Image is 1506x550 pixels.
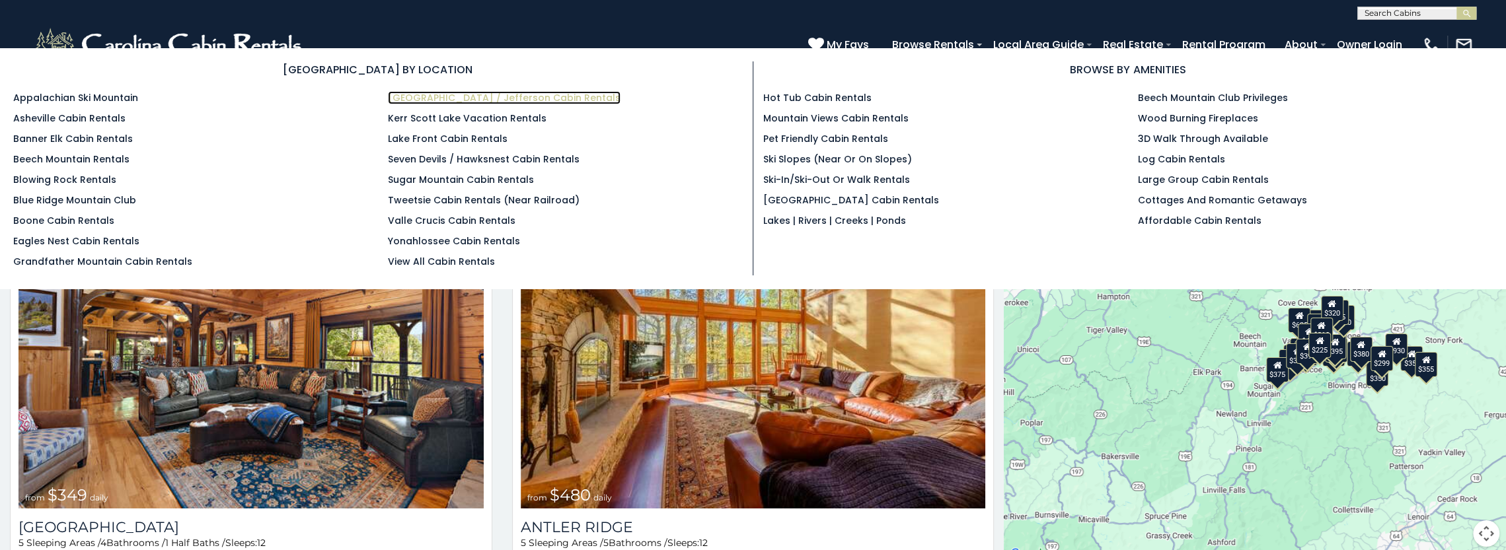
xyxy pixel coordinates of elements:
a: Yonahlossee Cabin Rentals [388,234,520,248]
div: $460 [1307,313,1330,338]
div: $695 [1347,341,1369,366]
h3: [GEOGRAPHIC_DATA] BY LOCATION [13,61,743,78]
a: Grandfather Mountain Cabin Rentals [13,255,192,268]
a: Ski-in/Ski-Out or Walk Rentals [763,173,910,186]
div: $315 [1322,341,1345,366]
a: About [1278,33,1324,56]
div: $395 [1324,333,1346,359]
a: Eagles Nest Cabin Rentals [13,234,139,248]
a: Sugar Mountain Cabin Rentals [388,173,534,186]
img: Antler Ridge [521,197,986,508]
img: White-1-2.png [33,25,307,65]
span: 4 [100,537,106,549]
a: Hot Tub Cabin Rentals [763,91,872,104]
div: $375 [1266,357,1289,382]
a: Boone Cabin Rentals [13,214,114,227]
a: Large Group Cabin Rentals [1138,173,1269,186]
a: Rental Program [1176,33,1272,56]
span: 5 [603,537,609,549]
div: $380 [1350,336,1373,361]
a: Blue Ridge Mountain Club [13,193,136,207]
button: Map camera controls [1473,520,1499,547]
div: $320 [1321,295,1343,320]
a: Banner Elk Cabin Rentals [13,132,133,145]
a: [GEOGRAPHIC_DATA] / Jefferson Cabin Rentals [388,91,621,104]
div: $355 [1400,345,1423,370]
a: Appalachian Ski Mountain [13,91,138,104]
div: $355 [1415,351,1437,376]
a: Beech Mountain Rentals [13,153,130,166]
a: Wood Burning Fireplaces [1138,112,1258,125]
div: $210 [1310,317,1333,342]
a: Real Estate [1096,33,1170,56]
span: from [25,493,45,502]
span: daily [593,493,612,502]
h3: BROWSE BY AMENITIES [763,61,1493,78]
a: Kerr Scott Lake Vacation Rentals [388,112,546,125]
a: Antler Ridge [521,518,986,536]
a: Owner Login [1330,33,1409,56]
span: $480 [550,485,591,504]
a: Antler Ridge from $480 daily [521,197,986,508]
div: $565 [1307,310,1330,335]
div: $255 [1326,300,1349,325]
a: Diamond Creek Lodge from $349 daily [19,197,484,508]
img: mail-regular-white.png [1454,36,1473,54]
div: $395 [1297,338,1319,363]
a: Local Area Guide [987,33,1090,56]
a: Lakes | Rivers | Creeks | Ponds [763,214,906,227]
span: 5 [19,537,24,549]
a: Blowing Rock Rentals [13,173,116,186]
span: 5 [521,537,526,549]
span: daily [90,493,108,502]
h3: Diamond Creek Lodge [19,518,484,536]
a: Browse Rentals [885,33,981,56]
a: View All Cabin Rentals [388,255,495,268]
div: $299 [1371,346,1393,371]
div: $675 [1325,337,1347,362]
a: Cottages and Romantic Getaways [1138,193,1307,207]
div: $350 [1367,361,1389,386]
a: Affordable Cabin Rentals [1138,214,1261,227]
div: $635 [1289,308,1311,333]
span: 1 Half Baths / [165,537,225,549]
a: Ski Slopes (Near or On Slopes) [763,153,912,166]
img: phone-regular-white.png [1422,36,1441,54]
a: [GEOGRAPHIC_DATA] Cabin Rentals [763,193,939,207]
a: My Favs [808,36,872,53]
a: Asheville Cabin Rentals [13,112,126,125]
a: Lake Front Cabin Rentals [388,132,508,145]
div: $400 [1291,338,1313,363]
span: 12 [699,537,708,549]
div: $325 [1286,343,1308,368]
span: 12 [257,537,266,549]
a: Valle Crucis Cabin Rentals [388,214,515,227]
a: Log Cabin Rentals [1138,153,1225,166]
div: $930 [1386,333,1408,358]
a: [GEOGRAPHIC_DATA] [19,518,484,536]
a: Tweetsie Cabin Rentals (Near Railroad) [388,193,580,207]
a: Seven Devils / Hawksnest Cabin Rentals [388,153,580,166]
a: Beech Mountain Club Privileges [1138,91,1288,104]
img: Diamond Creek Lodge [19,197,484,508]
div: $330 [1279,349,1301,374]
span: from [527,493,547,502]
a: 3D Walk Through Available [1138,132,1268,145]
span: My Favs [827,36,869,53]
div: $250 [1332,305,1355,330]
div: $225 [1308,333,1331,358]
a: Pet Friendly Cabin Rentals [763,132,888,145]
span: $349 [48,485,87,504]
div: $410 [1298,324,1320,349]
a: Mountain Views Cabin Rentals [763,112,909,125]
